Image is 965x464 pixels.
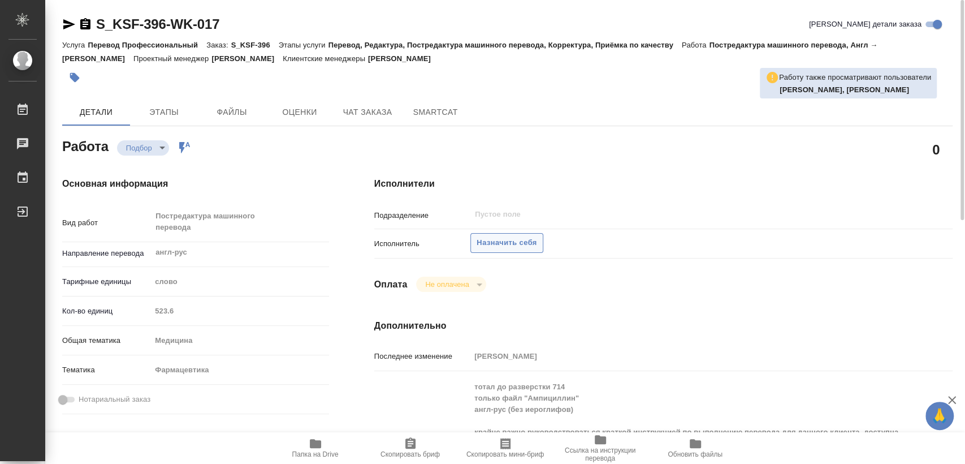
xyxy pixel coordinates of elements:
button: Папка на Drive [268,432,363,464]
input: Пустое поле [474,208,877,221]
button: 🙏 [925,402,954,430]
p: Общая тематика [62,335,151,346]
h4: Дополнительно [374,319,953,333]
p: Проектный менеджер [133,54,211,63]
input: Пустое поле [151,303,328,319]
p: Кол-во единиц [62,306,151,317]
p: [PERSON_NAME] [211,54,283,63]
input: Пустое поле [470,348,904,364]
button: Подбор [123,143,155,153]
button: Обновить файлы [648,432,743,464]
p: S_KSF-396 [231,41,279,49]
span: Папка на Drive [292,450,339,458]
p: Горшкова Валентина, Атминис Кристина [780,84,931,96]
p: Работу также просматривают пользователи [779,72,931,83]
span: [PERSON_NAME] детали заказа [809,19,921,30]
span: Чат заказа [340,105,395,119]
h4: Оплата [374,278,408,291]
p: Услуга [62,41,88,49]
span: Оценки [272,105,327,119]
p: Клиентские менеджеры [283,54,368,63]
p: Тематика [62,364,151,376]
button: Скопировать бриф [363,432,458,464]
button: Добавить тэг [62,65,87,90]
button: Не оплачена [422,280,472,289]
button: Скопировать ссылку для ЯМессенджера [62,18,76,31]
p: Подразделение [374,210,471,221]
p: [PERSON_NAME] [368,54,439,63]
button: Назначить себя [470,233,543,253]
h2: 0 [932,140,940,159]
h4: Основная информация [62,177,329,191]
div: Медицина [151,331,328,350]
p: Перевод Профессиональный [88,41,206,49]
button: Ссылка на инструкции перевода [553,432,648,464]
b: [PERSON_NAME], [PERSON_NAME] [780,85,909,94]
h4: Исполнители [374,177,953,191]
p: Перевод, Редактура, Постредактура машинного перевода, Корректура, Приёмка по качеству [328,41,682,49]
span: Скопировать мини-бриф [466,450,544,458]
div: слово [151,272,328,291]
p: Тарифные единицы [62,276,151,287]
div: Фармацевтика [151,360,328,380]
h2: Работа [62,135,109,156]
button: Скопировать ссылку [79,18,92,31]
p: Заказ: [206,41,231,49]
span: Детали [69,105,123,119]
div: Подбор [117,140,169,156]
p: Последнее изменение [374,351,471,362]
span: SmartCat [408,105,462,119]
span: Этапы [137,105,191,119]
span: Файлы [205,105,259,119]
span: Назначить себя [477,237,536,250]
p: Исполнитель [374,238,471,250]
button: Скопировать мини-бриф [458,432,553,464]
div: Подбор [416,277,486,292]
a: S_KSF-396-WK-017 [96,16,219,32]
span: Скопировать бриф [380,450,440,458]
span: Ссылка на инструкции перевода [560,446,641,462]
p: Работа [682,41,709,49]
p: Направление перевода [62,248,151,259]
span: Нотариальный заказ [79,394,150,405]
p: Вид работ [62,217,151,229]
span: 🙏 [930,404,949,428]
p: Этапы услуги [279,41,328,49]
span: Обновить файлы [668,450,722,458]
